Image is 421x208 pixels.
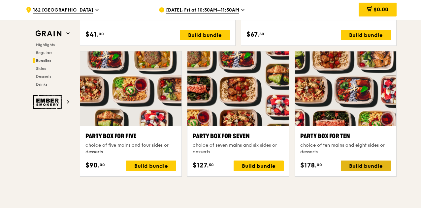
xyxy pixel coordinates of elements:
[36,43,55,47] span: Highlights
[85,132,176,141] div: Party Box for Five
[259,31,264,37] span: 50
[300,132,391,141] div: Party Box for Ten
[33,28,64,40] img: Grain web logo
[209,162,214,167] span: 50
[33,7,93,14] span: 162 [GEOGRAPHIC_DATA]
[341,30,391,40] div: Build bundle
[36,58,51,63] span: Bundles
[234,161,284,171] div: Build bundle
[180,30,230,40] div: Build bundle
[36,50,52,55] span: Regulars
[193,132,283,141] div: Party Box for Seven
[341,161,391,171] div: Build bundle
[36,66,46,71] span: Sides
[85,161,100,170] span: $90.
[85,30,99,40] span: $41.
[317,162,322,167] span: 00
[126,161,176,171] div: Build bundle
[300,142,391,155] div: choice of ten mains and eight sides or desserts
[33,95,64,109] img: Ember Smokery web logo
[166,7,239,14] span: [DATE], Fri at 10:30AM–11:30AM
[36,74,51,79] span: Desserts
[300,161,317,170] span: $178.
[373,6,388,13] span: $0.00
[99,31,104,37] span: 00
[193,142,283,155] div: choice of seven mains and six sides or desserts
[85,142,176,155] div: choice of five mains and four sides or desserts
[100,162,105,167] span: 00
[193,161,209,170] span: $127.
[246,30,259,40] span: $67.
[36,82,47,87] span: Drinks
